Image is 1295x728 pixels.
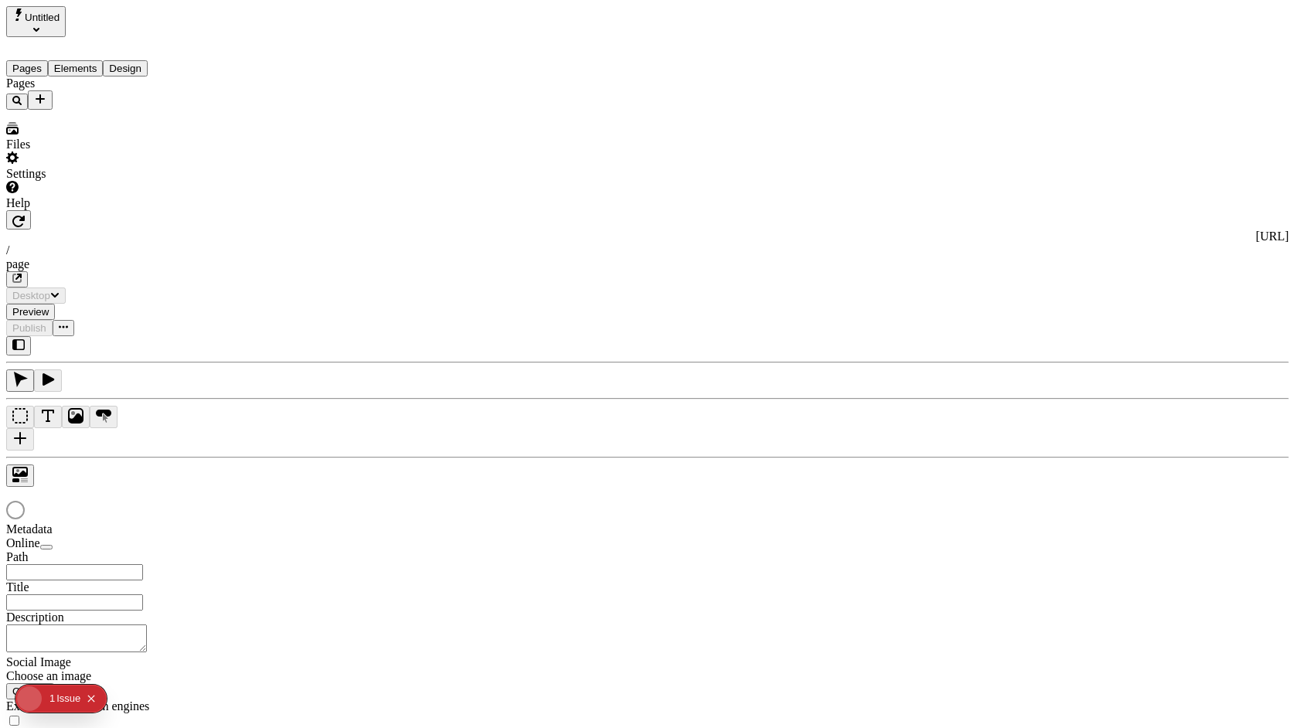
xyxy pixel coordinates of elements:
button: Preview [6,304,55,320]
button: Add new [28,90,53,110]
div: page [6,257,1289,271]
span: Desktop [12,290,50,301]
button: Choose [6,683,54,699]
div: / [6,243,1289,257]
button: Button [90,406,118,428]
div: Pages [6,77,192,90]
span: Title [6,580,29,594]
span: Untitled [25,12,60,23]
button: Pages [6,60,48,77]
div: [URL] [6,230,1289,243]
button: Publish [6,320,53,336]
span: Social Image [6,655,71,668]
div: Choose an image [6,669,192,683]
button: Image [62,406,90,428]
button: Design [103,60,148,77]
span: Online [6,536,40,549]
button: Box [6,406,34,428]
button: Elements [48,60,104,77]
span: Path [6,550,28,563]
div: Metadata [6,522,192,536]
div: Help [6,196,192,210]
span: Publish [12,322,46,334]
button: Text [34,406,62,428]
button: Desktop [6,287,66,304]
div: Settings [6,167,192,181]
span: Preview [12,306,49,318]
span: Choose [12,685,48,697]
span: Exclude from search engines [6,699,149,713]
button: Select site [6,6,66,37]
span: Description [6,611,64,624]
div: Files [6,138,192,151]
